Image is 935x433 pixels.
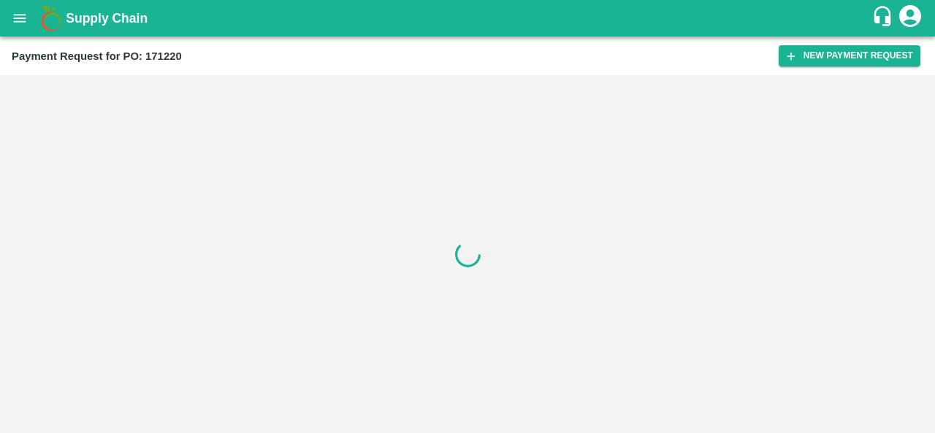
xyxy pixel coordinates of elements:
a: Supply Chain [66,8,871,28]
img: logo [37,4,66,33]
button: New Payment Request [779,45,920,66]
button: open drawer [3,1,37,35]
b: Supply Chain [66,11,148,26]
div: customer-support [871,5,897,31]
div: account of current user [897,3,923,34]
b: Payment Request for PO: 171220 [12,50,182,62]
